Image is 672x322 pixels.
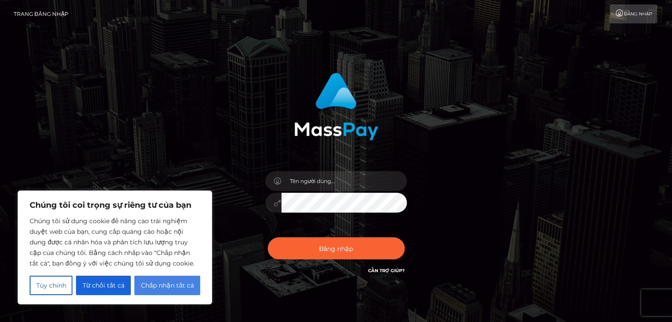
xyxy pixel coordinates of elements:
[14,11,68,17] font: Trang đăng nhập
[610,4,657,23] a: Đăng nhập
[134,276,200,295] button: Chấp nhận tất cả
[294,73,378,140] img: Đăng nhập MassPay
[14,4,68,23] a: Trang đăng nhập
[30,200,191,210] font: Chúng tôi coi trọng sự riêng tư của bạn
[36,281,66,289] font: Tùy chỉnh
[83,281,125,289] font: Từ chối tất cả
[18,191,212,304] div: Chúng tôi coi trọng sự riêng tư của bạn
[141,281,194,289] font: Chấp nhận tất cả
[368,268,405,273] a: Cần trợ giúp?
[319,244,353,252] font: Đăng nhập
[30,276,72,295] button: Tùy chỉnh
[281,171,407,191] input: Tên người dùng...
[30,217,194,267] font: Chúng tôi sử dụng cookie để nâng cao trải nghiệm duyệt web của bạn, cung cấp quảng cáo hoặc nội d...
[624,11,652,17] font: Đăng nhập
[76,276,131,295] button: Từ chối tất cả
[268,237,405,259] button: Đăng nhập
